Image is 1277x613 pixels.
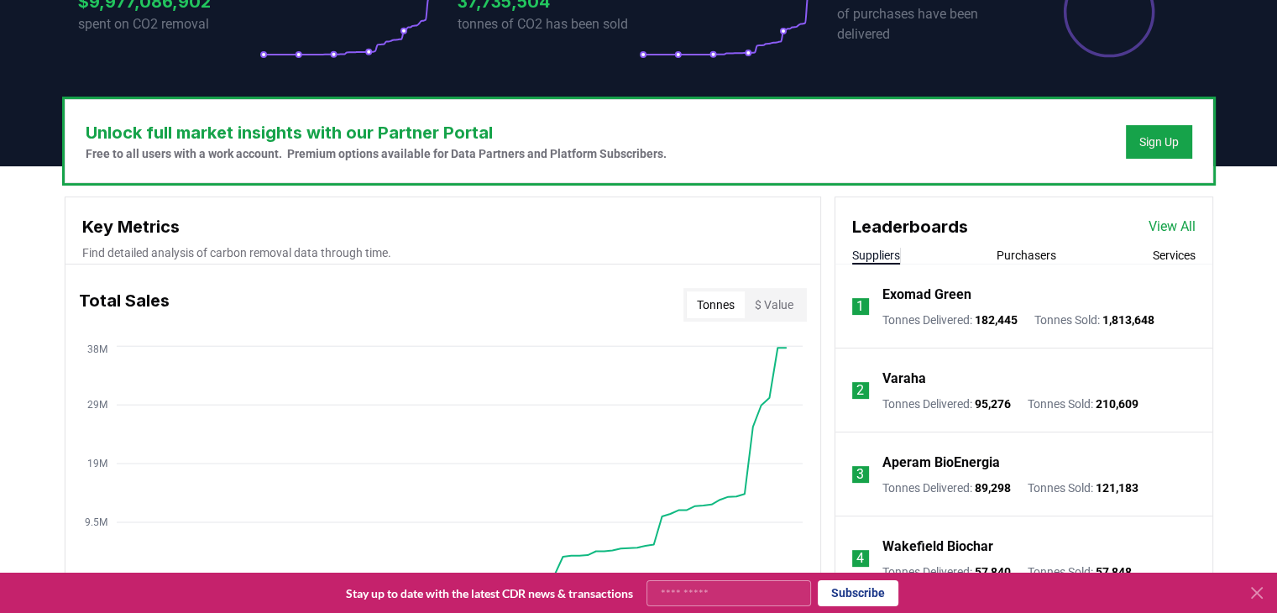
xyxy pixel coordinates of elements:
p: Tonnes Delivered : [882,563,1011,580]
tspan: 9.5M [84,516,107,528]
tspan: 29M [86,399,107,411]
p: Tonnes Delivered : [882,479,1011,496]
a: Exomad Green [882,285,971,305]
a: Wakefield Biochar [882,537,993,557]
p: Tonnes Sold : [1034,312,1154,328]
p: 1 [856,296,864,317]
a: Aperam BioEnergia [882,453,1000,473]
button: Suppliers [852,247,900,264]
tspan: 38M [86,343,107,355]
a: Varaha [882,369,926,389]
button: Purchasers [997,247,1056,264]
button: Services [1153,247,1196,264]
h3: Total Sales [79,288,170,322]
h3: Unlock full market insights with our Partner Portal [86,120,667,145]
p: tonnes of CO2 has been sold [458,14,639,34]
a: Sign Up [1139,134,1179,150]
p: Find detailed analysis of carbon removal data through time. [82,244,803,261]
tspan: 19M [86,458,107,469]
span: 89,298 [975,481,1011,495]
p: Free to all users with a work account. Premium options available for Data Partners and Platform S... [86,145,667,162]
p: spent on CO2 removal [78,14,259,34]
p: 4 [856,548,864,568]
p: Tonnes Sold : [1028,479,1138,496]
span: 57,840 [975,565,1011,579]
p: of purchases have been delivered [837,4,1018,45]
span: 95,276 [975,397,1011,411]
p: Tonnes Delivered : [882,312,1018,328]
p: Tonnes Sold : [1028,563,1132,580]
button: Tonnes [687,291,745,318]
p: Tonnes Delivered : [882,396,1011,412]
button: $ Value [745,291,803,318]
p: 3 [856,464,864,485]
button: Sign Up [1126,125,1192,159]
span: 57,848 [1096,565,1132,579]
span: 121,183 [1096,481,1138,495]
a: View All [1149,217,1196,237]
h3: Key Metrics [82,214,803,239]
p: 2 [856,380,864,401]
h3: Leaderboards [852,214,968,239]
p: Tonnes Sold : [1028,396,1138,412]
span: 182,445 [975,313,1018,327]
span: 1,813,648 [1102,313,1154,327]
span: 210,609 [1096,397,1138,411]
